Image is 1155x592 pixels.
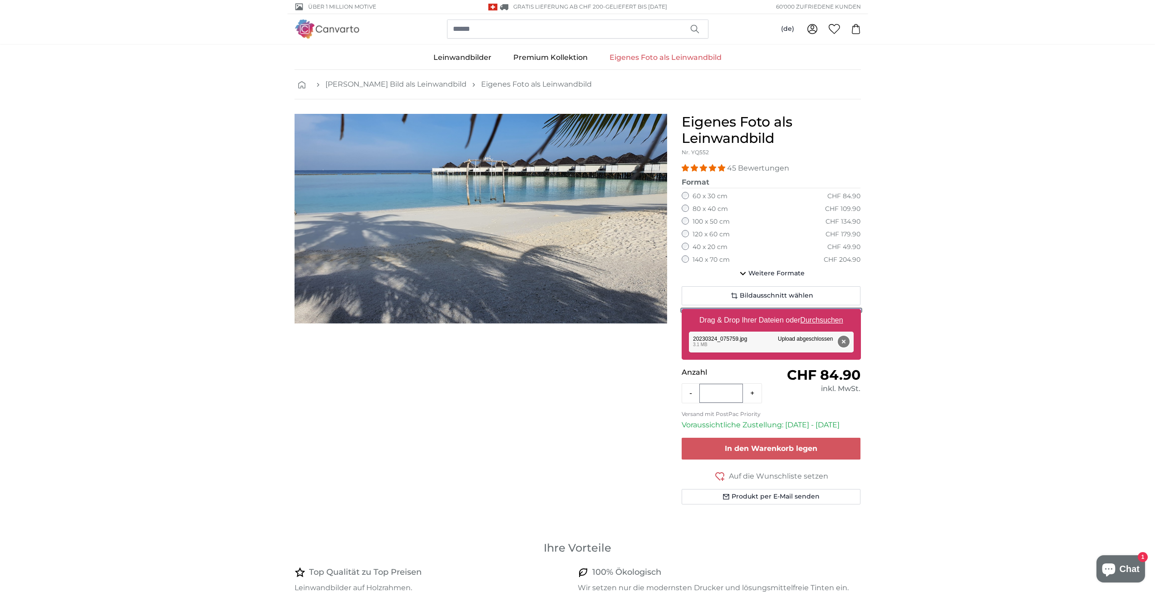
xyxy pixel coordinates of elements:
a: [PERSON_NAME] Bild als Leinwandbild [325,79,467,90]
div: CHF 49.90 [827,243,860,252]
a: Leinwandbilder [423,46,502,69]
span: 60'000 ZUFRIEDENE KUNDEN [776,3,861,11]
span: CHF 84.90 [787,367,860,383]
button: Weitere Formate [682,264,861,283]
div: 1 of 1 [295,114,667,323]
label: 40 x 20 cm [693,243,727,252]
span: - [603,3,667,10]
span: 4.93 stars [682,164,727,172]
legend: Format [682,177,861,188]
span: Nr. YQ552 [682,149,709,156]
span: Bildausschnitt wählen [740,291,813,300]
inbox-online-store-chat: Onlineshop-Chat von Shopify [1094,555,1148,585]
p: Anzahl [682,367,771,378]
a: Eigenes Foto als Leinwandbild [481,79,592,90]
img: Schweiz [488,4,497,10]
h1: Eigenes Foto als Leinwandbild [682,114,861,147]
button: (de) [774,21,801,37]
label: 120 x 60 cm [693,230,730,239]
div: CHF 204.90 [824,255,860,264]
img: Canvarto [295,20,360,38]
div: inkl. MwSt. [771,383,860,394]
button: Produkt per E-Mail senden [682,489,861,504]
div: CHF 179.90 [826,230,860,239]
div: CHF 84.90 [827,192,860,201]
u: Durchsuchen [800,316,843,324]
span: Auf die Wunschliste setzen [729,471,828,482]
button: Bildausschnitt wählen [682,286,861,305]
a: Eigenes Foto als Leinwandbild [599,46,732,69]
label: 140 x 70 cm [693,255,730,264]
h3: Ihre Vorteile [295,541,861,555]
span: Über 1 Million Motive [308,3,376,11]
span: In den Warenkorb legen [725,444,817,453]
label: 100 x 50 cm [693,217,730,226]
label: Drag & Drop Ihrer Dateien oder [696,311,847,329]
img: personalised-canvas-print [295,114,667,323]
p: Versand mit PostPac Priority [682,411,861,418]
span: Geliefert bis [DATE] [605,3,667,10]
label: 80 x 40 cm [693,205,728,214]
button: Auf die Wunschliste setzen [682,470,861,482]
nav: breadcrumbs [295,70,861,99]
h4: Top Qualität zu Top Preisen [309,566,422,579]
a: Premium Kollektion [502,46,599,69]
label: 60 x 30 cm [693,192,727,201]
h4: 100% Ökologisch [592,566,661,579]
div: CHF 134.90 [826,217,860,226]
div: CHF 109.90 [825,205,860,214]
span: GRATIS Lieferung ab CHF 200 [513,3,603,10]
p: Voraussichtliche Zustellung: [DATE] - [DATE] [682,420,861,431]
button: In den Warenkorb legen [682,438,861,460]
span: Weitere Formate [748,269,805,278]
button: - [682,384,699,402]
button: + [743,384,762,402]
span: 45 Bewertungen [727,164,789,172]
